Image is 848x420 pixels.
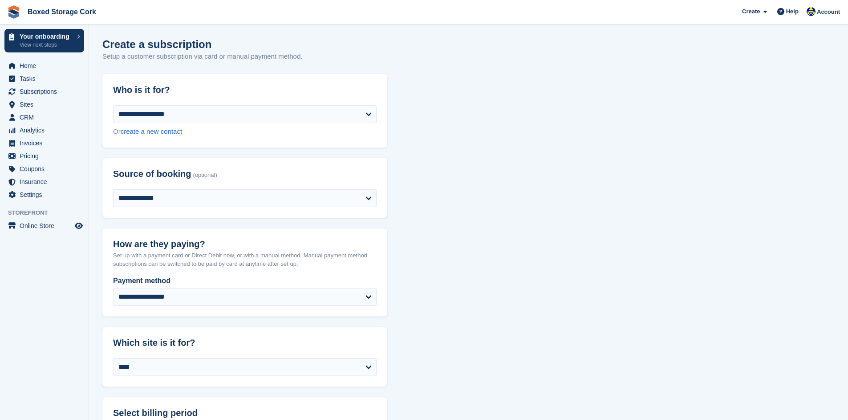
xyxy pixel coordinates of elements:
[102,52,302,62] p: Setup a customer subscription via card or manual payment method.
[742,7,760,16] span: Create
[20,111,73,124] span: CRM
[4,60,84,72] a: menu
[4,176,84,188] a: menu
[20,137,73,149] span: Invoices
[20,33,73,40] p: Your onboarding
[20,124,73,136] span: Analytics
[20,163,73,175] span: Coupons
[20,150,73,162] span: Pricing
[73,220,84,231] a: Preview store
[113,408,377,418] h2: Select billing period
[4,111,84,124] a: menu
[4,188,84,201] a: menu
[24,4,100,19] a: Boxed Storage Cork
[20,176,73,188] span: Insurance
[817,8,840,16] span: Account
[4,29,84,52] a: Your onboarding View next steps
[4,137,84,149] a: menu
[113,85,377,95] h2: Who is it for?
[113,251,377,268] p: Set up with a payment card or Direct Debit now, or with a manual method. Manual payment method su...
[102,38,211,50] h1: Create a subscription
[8,208,89,217] span: Storefront
[20,188,73,201] span: Settings
[4,124,84,136] a: menu
[193,172,217,179] span: (optional)
[20,98,73,111] span: Sites
[20,220,73,232] span: Online Store
[4,220,84,232] a: menu
[20,72,73,85] span: Tasks
[4,72,84,85] a: menu
[20,41,73,49] p: View next steps
[113,276,377,286] label: Payment method
[113,239,377,249] h2: How are they paying?
[4,150,84,162] a: menu
[807,7,816,16] img: Vincent
[4,85,84,98] a: menu
[7,5,20,19] img: stora-icon-8386f47178a22dfd0bd8f6a31ec36ba5ce8667c1dd55bd0f319d3a0aa187defe.svg
[113,169,191,179] span: Source of booking
[20,85,73,98] span: Subscriptions
[4,98,84,111] a: menu
[121,128,182,135] a: create a new contact
[786,7,799,16] span: Help
[4,163,84,175] a: menu
[113,338,377,348] h2: Which site is it for?
[20,60,73,72] span: Home
[113,127,377,137] div: Or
